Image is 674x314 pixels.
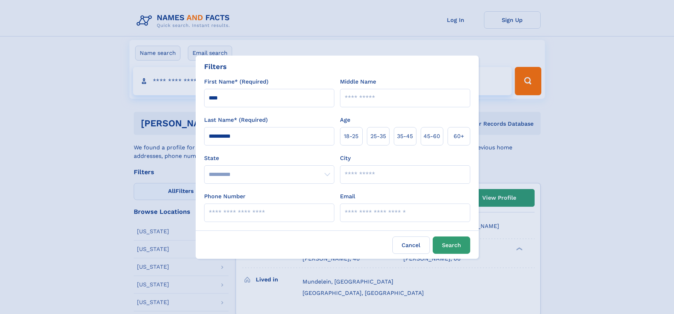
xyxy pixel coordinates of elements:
[204,154,334,162] label: State
[340,192,355,201] label: Email
[397,132,413,141] span: 35‑45
[433,236,470,254] button: Search
[204,192,246,201] label: Phone Number
[204,78,269,86] label: First Name* (Required)
[392,236,430,254] label: Cancel
[340,116,350,124] label: Age
[204,61,227,72] div: Filters
[344,132,358,141] span: 18‑25
[204,116,268,124] label: Last Name* (Required)
[424,132,440,141] span: 45‑60
[340,154,351,162] label: City
[454,132,464,141] span: 60+
[340,78,376,86] label: Middle Name
[370,132,386,141] span: 25‑35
